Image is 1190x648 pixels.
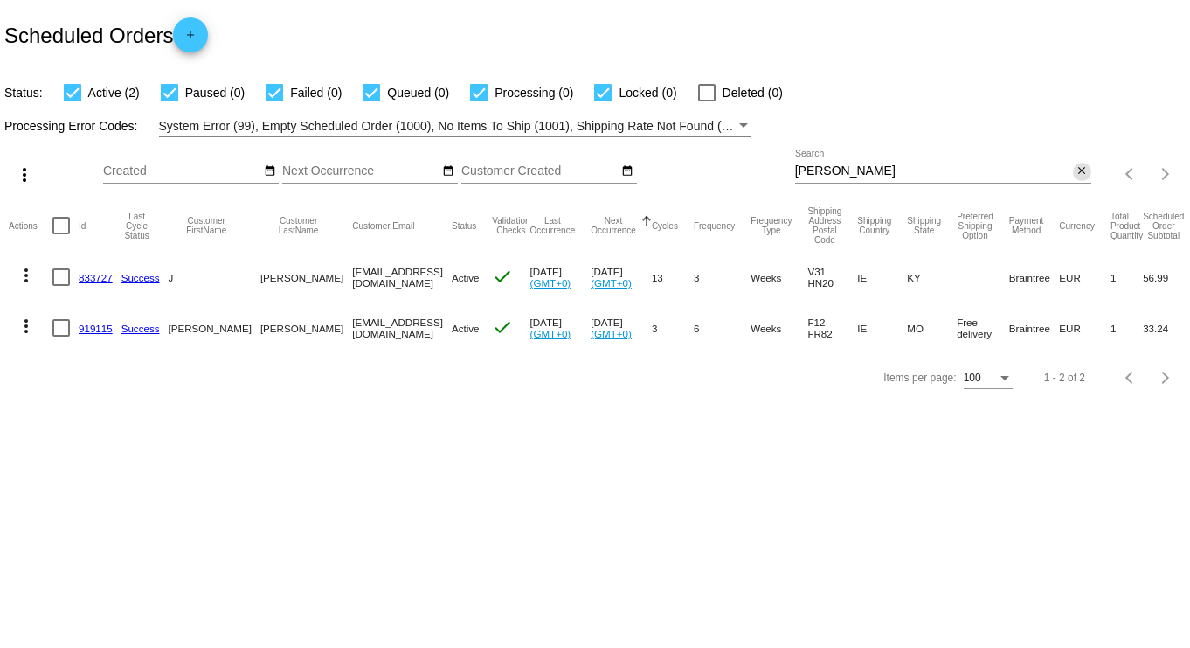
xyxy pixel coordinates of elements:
mat-cell: Braintree [1009,303,1059,353]
button: Change sorting for Cycles [652,220,678,231]
mat-icon: more_vert [16,265,37,286]
mat-cell: Weeks [751,303,807,353]
mat-cell: [DATE] [530,303,592,353]
button: Change sorting for ShippingPostcode [807,206,841,245]
button: Change sorting for CurrencyIso [1059,220,1095,231]
mat-icon: more_vert [14,164,35,185]
mat-cell: 13 [652,252,694,303]
button: Change sorting for NextOccurrenceUtc [591,216,636,235]
span: Active [452,323,480,334]
button: Previous page [1113,157,1148,192]
button: Next page [1148,157,1183,192]
mat-icon: date_range [442,164,454,178]
mat-icon: close [1076,164,1088,178]
div: 1 - 2 of 2 [1044,372,1085,384]
a: (GMT+0) [530,277,571,289]
mat-cell: 6 [694,303,751,353]
input: Created [103,164,260,178]
mat-cell: [DATE] [591,252,652,303]
button: Change sorting for CustomerLastName [260,216,336,235]
span: Paused (0) [185,82,245,103]
span: Deleted (0) [723,82,783,103]
span: Active (2) [88,82,140,103]
mat-cell: Braintree [1009,252,1059,303]
mat-icon: date_range [621,164,633,178]
mat-cell: F12 FR82 [807,303,857,353]
mat-cell: [EMAIL_ADDRESS][DOMAIN_NAME] [352,252,452,303]
mat-cell: [PERSON_NAME] [260,303,352,353]
button: Change sorting for PaymentMethod.Type [1009,216,1043,235]
button: Change sorting for LastOccurrenceUtc [530,216,576,235]
button: Change sorting for Frequency [694,220,735,231]
button: Clear [1073,163,1091,181]
button: Change sorting for CustomerEmail [352,220,414,231]
input: Customer Created [461,164,619,178]
mat-cell: Weeks [751,252,807,303]
span: Active [452,272,480,283]
input: Next Occurrence [282,164,439,178]
a: (GMT+0) [530,328,571,339]
span: Locked (0) [619,82,676,103]
a: (GMT+0) [591,328,632,339]
a: (GMT+0) [591,277,632,289]
mat-icon: date_range [264,164,276,178]
mat-cell: 1 [1110,252,1143,303]
mat-cell: KY [907,252,957,303]
a: Success [121,323,160,334]
mat-header-cell: Validation Checks [492,199,529,252]
a: 919115 [79,323,113,334]
mat-cell: 1 [1110,303,1143,353]
mat-icon: add [180,29,201,50]
mat-cell: MO [907,303,957,353]
input: Search [795,164,1073,178]
button: Change sorting for Status [452,220,476,231]
mat-cell: V31 HN20 [807,252,857,303]
span: Processing (0) [495,82,573,103]
mat-cell: 3 [694,252,751,303]
button: Change sorting for PreferredShippingOption [957,212,993,240]
mat-header-cell: Actions [9,199,52,252]
span: Processing Error Codes: [4,119,138,133]
span: Queued (0) [387,82,449,103]
mat-icon: more_vert [16,316,37,337]
button: Change sorting for ShippingState [907,216,941,235]
mat-header-cell: Total Product Quantity [1110,199,1143,252]
mat-select: Items per page: [964,373,1013,385]
a: 833727 [79,272,113,283]
mat-cell: [PERSON_NAME] [169,303,260,353]
h2: Scheduled Orders [4,17,208,52]
mat-cell: [PERSON_NAME] [260,252,352,303]
button: Change sorting for FrequencyType [751,216,792,235]
mat-icon: check [492,317,513,338]
span: 100 [964,372,981,384]
button: Next page [1148,360,1183,395]
mat-cell: 3 [652,303,694,353]
mat-cell: EUR [1059,303,1110,353]
button: Previous page [1113,360,1148,395]
mat-cell: J [169,252,260,303]
mat-cell: [DATE] [530,252,592,303]
mat-cell: IE [857,252,907,303]
mat-cell: [DATE] [591,303,652,353]
button: Change sorting for Id [79,220,86,231]
button: Change sorting for LastProcessingCycleId [121,212,153,240]
div: Items per page: [883,372,956,384]
a: Success [121,272,160,283]
mat-select: Filter by Processing Error Codes [159,115,752,137]
mat-cell: IE [857,303,907,353]
button: Change sorting for CustomerFirstName [169,216,245,235]
mat-icon: check [492,266,513,287]
mat-cell: [EMAIL_ADDRESS][DOMAIN_NAME] [352,303,452,353]
mat-cell: EUR [1059,252,1110,303]
mat-cell: Free delivery [957,303,1009,353]
button: Change sorting for Subtotal [1143,212,1184,240]
button: Change sorting for ShippingCountry [857,216,891,235]
span: Failed (0) [290,82,342,103]
span: Status: [4,86,43,100]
